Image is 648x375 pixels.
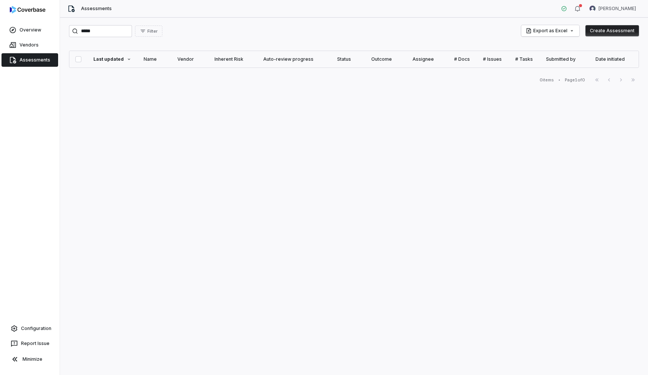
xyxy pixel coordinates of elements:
div: # Docs [454,56,471,62]
div: Submitted by [546,56,583,62]
span: [PERSON_NAME] [598,6,636,12]
div: • [558,77,560,82]
button: Export as Excel [521,25,579,36]
span: Assessments [81,6,112,12]
a: Vendors [1,38,58,52]
div: 0 items [540,77,554,83]
div: Inherent Risk [214,56,251,62]
div: Page 1 of 0 [565,77,585,83]
div: Auto-review progress [263,56,325,62]
a: Overview [1,23,58,37]
button: Filter [135,25,162,37]
a: Configuration [3,322,57,335]
img: logo-D7KZi-bG.svg [10,6,45,13]
div: # Issues [483,56,503,62]
div: Date initiated [595,56,633,62]
div: # Tasks [515,56,534,62]
div: Status [337,56,360,62]
img: Garima Dhaundiyal avatar [589,6,595,12]
div: Name [144,56,165,62]
div: Last updated [93,56,132,62]
div: Assignee [412,56,442,62]
a: Assessments [1,53,58,67]
button: Create Assessment [585,25,639,36]
button: Minimize [3,352,57,367]
div: Outcome [371,56,400,62]
button: Garima Dhaundiyal avatar[PERSON_NAME] [585,3,640,14]
button: Report Issue [3,337,57,350]
div: Vendor [177,56,202,62]
span: Filter [147,28,157,34]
